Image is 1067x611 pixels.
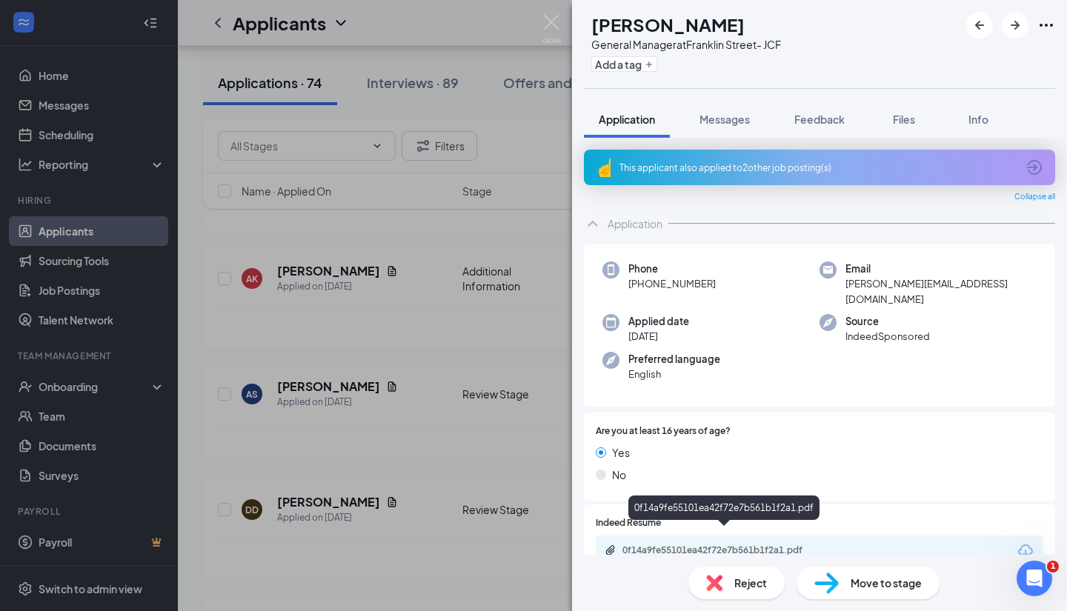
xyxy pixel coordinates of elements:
button: ArrowRight [1002,12,1028,39]
span: Preferred language [628,352,720,367]
span: Email [845,261,1037,276]
span: Move to stage [851,575,922,591]
span: Applied date [628,314,689,329]
span: Feedback [794,113,845,126]
span: Indeed Resume [596,516,661,530]
span: [PHONE_NUMBER] [628,276,716,291]
div: 0f14a9fe55101ea42f72e7b561b1f2a1.pdf [628,495,820,520]
span: Messages [699,113,750,126]
div: This applicant also applied to 2 other job posting(s) [619,161,1017,174]
span: Application [599,113,655,126]
svg: ArrowCircle [1026,158,1043,176]
svg: Paperclip [605,544,616,556]
div: General Manager at Franklin Street- JCF [591,37,781,52]
span: Phone [628,261,716,276]
div: 0f14a9fe55101ea42f72e7b561b1f2a1.pdf [622,544,830,556]
a: Paperclip0f14a9fe55101ea42f72e7b561b1f2a1.pdf [605,544,845,558]
svg: Ellipses [1037,16,1055,34]
svg: Download [1017,542,1034,560]
span: Are you at least 16 years of age? [596,424,731,438]
svg: ChevronUp [584,215,602,233]
svg: Plus [645,60,654,69]
span: [PERSON_NAME][EMAIL_ADDRESS][DOMAIN_NAME] [845,276,1037,307]
span: No [612,467,626,483]
span: 1 [1047,561,1059,572]
span: Files [893,113,915,126]
button: PlusAdd a tag [591,56,657,72]
button: ArrowLeftNew [966,12,993,39]
span: Info [968,113,988,126]
span: Yes [612,444,630,461]
span: [DATE] [628,329,689,344]
h1: [PERSON_NAME] [591,12,745,37]
svg: ArrowLeftNew [971,16,988,34]
span: Reject [734,575,767,591]
span: Source [845,314,930,329]
iframe: Intercom live chat [1017,561,1052,596]
span: Collapse all [1014,191,1055,203]
span: IndeedSponsored [845,329,930,344]
svg: ArrowRight [1006,16,1024,34]
div: Application [608,216,662,231]
span: English [628,367,720,381]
